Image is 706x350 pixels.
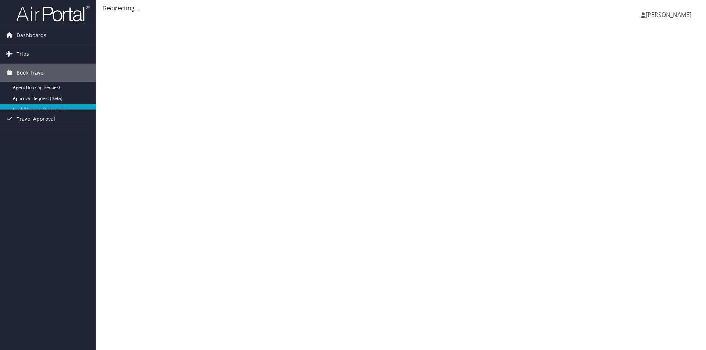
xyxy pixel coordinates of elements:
span: [PERSON_NAME] [646,11,691,19]
span: Travel Approval [17,110,55,128]
span: Trips [17,45,29,63]
img: airportal-logo.png [16,5,90,22]
span: Book Travel [17,64,45,82]
div: Redirecting... [103,4,699,12]
span: Dashboards [17,26,46,44]
a: [PERSON_NAME] [641,4,699,26]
